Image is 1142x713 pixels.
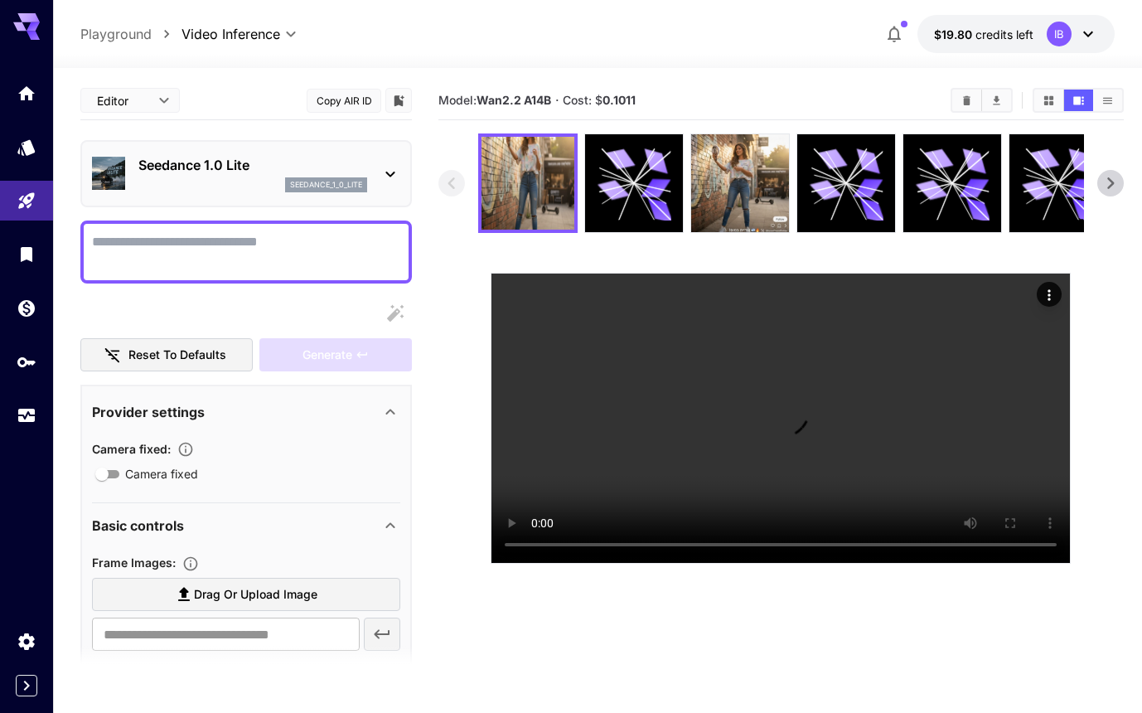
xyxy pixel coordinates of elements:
div: Settings [17,631,36,652]
nav: breadcrumb [80,24,181,44]
button: Show media in list view [1093,90,1122,111]
button: Show media in grid view [1034,90,1063,111]
span: credits left [975,27,1033,41]
div: Seedance 1.0 Liteseedance_1_0_lite [92,148,400,199]
span: Frame Images : [92,555,176,570]
img: 8nnRcFAAAABklEQVQDAOT+jUCo1ERNAAAAAElFTkSuQmCC [691,134,789,232]
div: Home [17,83,36,104]
p: · [555,90,559,110]
p: Provider settings [92,402,205,422]
a: Playground [80,24,152,44]
p: seedance_1_0_lite [290,179,362,191]
div: Actions [1037,282,1062,307]
div: Usage [17,405,36,426]
button: Clear All [952,90,981,111]
p: Basic controls [92,516,184,536]
div: Playground [17,191,36,211]
span: Drag or upload image [194,584,317,605]
label: Drag or upload image [92,578,400,612]
div: Clear AllDownload All [951,88,1013,113]
div: Wallet [17,298,36,318]
span: Cost: $ [563,93,636,107]
b: Wan2.2 A14B [477,93,551,107]
div: IB [1047,22,1072,46]
span: Camera fixed : [92,442,171,456]
span: $19.80 [934,27,975,41]
div: Show media in grid viewShow media in video viewShow media in list view [1033,88,1124,113]
div: Library [17,244,36,264]
img: fB3ucwAAAAZJREFUAwA2Ddu1sj0ElwAAAABJRU5ErkJggg== [481,137,574,230]
p: Seedance 1.0 Lite [138,155,367,175]
button: Upload frame images. [176,555,206,572]
div: API Keys [17,352,36,372]
button: Show media in video view [1064,90,1093,111]
span: Editor [97,92,148,109]
button: Expand sidebar [16,675,37,696]
div: Basic controls [92,506,400,546]
button: Add to library [391,90,406,110]
button: Reset to defaults [80,338,253,372]
button: Copy AIR ID [307,89,381,113]
button: Download All [982,90,1011,111]
span: Video Inference [181,24,280,44]
div: Provider settings [92,392,400,432]
div: $19.8019 [934,26,1033,43]
span: Camera fixed [125,465,198,483]
button: $19.8019IB [917,15,1115,53]
span: Model: [438,93,551,107]
b: 0.1011 [602,93,636,107]
div: Models [17,137,36,158]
